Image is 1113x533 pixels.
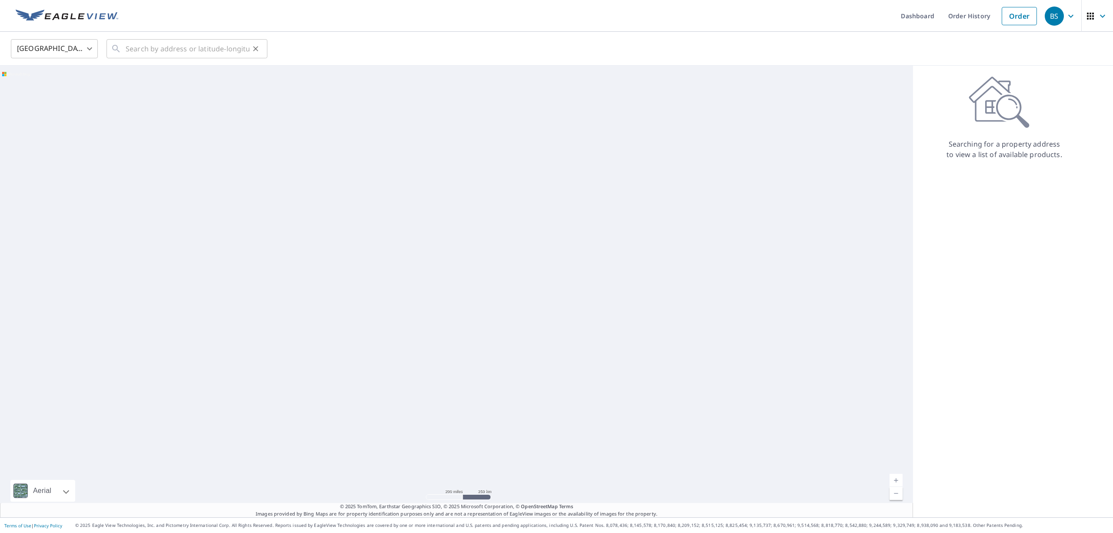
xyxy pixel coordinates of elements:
[946,139,1063,160] p: Searching for a property address to view a list of available products.
[250,43,262,55] button: Clear
[1045,7,1064,26] div: BS
[16,10,118,23] img: EV Logo
[126,37,250,61] input: Search by address or latitude-longitude
[340,503,573,510] span: © 2025 TomTom, Earthstar Geographics SIO, © 2025 Microsoft Corporation, ©
[521,503,557,510] a: OpenStreetMap
[4,523,31,529] a: Terms of Use
[30,480,54,502] div: Aerial
[890,487,903,500] a: Current Level 5, Zoom Out
[34,523,62,529] a: Privacy Policy
[4,523,62,528] p: |
[890,474,903,487] a: Current Level 5, Zoom In
[1002,7,1037,25] a: Order
[10,480,75,502] div: Aerial
[11,37,98,61] div: [GEOGRAPHIC_DATA]
[559,503,573,510] a: Terms
[75,522,1109,529] p: © 2025 Eagle View Technologies, Inc. and Pictometry International Corp. All Rights Reserved. Repo...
